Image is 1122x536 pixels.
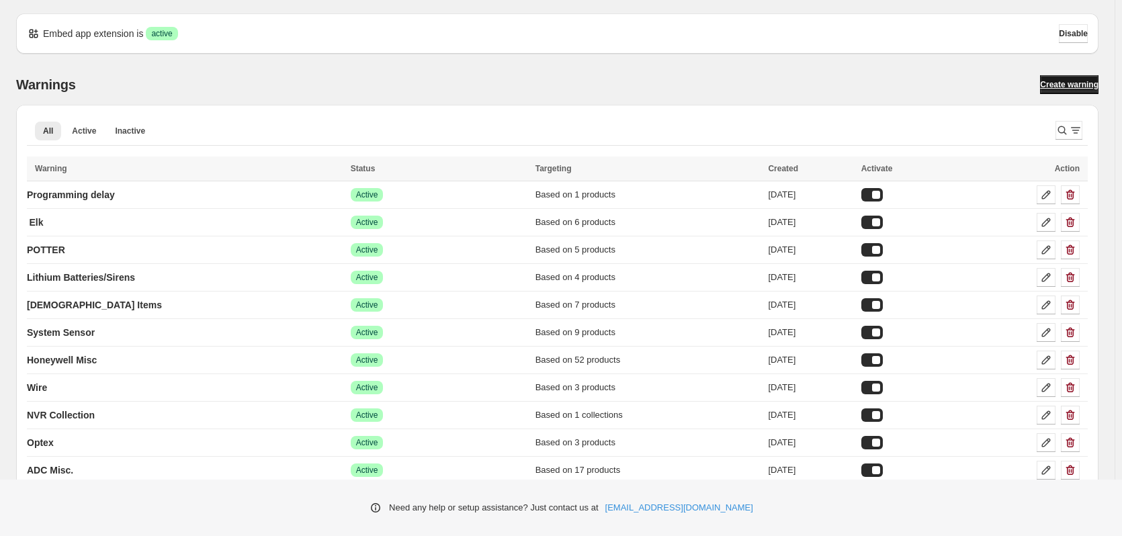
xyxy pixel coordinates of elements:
[535,381,761,394] div: Based on 3 products
[768,164,798,173] span: Created
[27,377,47,398] a: Wire
[768,436,853,449] div: [DATE]
[768,216,853,229] div: [DATE]
[768,298,853,312] div: [DATE]
[768,408,853,422] div: [DATE]
[27,436,54,449] p: Optex
[861,164,893,173] span: Activate
[356,437,378,448] span: Active
[535,326,761,339] div: Based on 9 products
[1059,24,1088,43] button: Disable
[356,244,378,255] span: Active
[27,432,54,453] a: Optex
[356,189,378,200] span: Active
[535,298,761,312] div: Based on 7 products
[27,239,65,261] a: POTTER
[768,243,853,257] div: [DATE]
[535,463,761,477] div: Based on 17 products
[27,298,162,312] p: [DEMOGRAPHIC_DATA] Items
[27,243,65,257] p: POTTER
[27,459,73,481] a: ADC Misc.
[356,217,378,228] span: Active
[351,164,376,173] span: Status
[535,216,761,229] div: Based on 6 products
[27,322,95,343] a: System Sensor
[43,27,143,40] p: Embed app extension is
[27,267,135,288] a: Lithium Batteries/Sirens
[1040,75,1098,94] a: Create warning
[27,349,97,371] a: Honeywell Misc
[27,184,115,206] a: Programming delay
[768,271,853,284] div: [DATE]
[27,404,95,426] a: NVR Collection
[27,188,115,202] p: Programming delay
[27,353,97,367] p: Honeywell Misc
[151,28,172,39] span: active
[605,501,753,515] a: [EMAIL_ADDRESS][DOMAIN_NAME]
[27,271,135,284] p: Lithium Batteries/Sirens
[768,381,853,394] div: [DATE]
[43,126,53,136] span: All
[1040,79,1098,90] span: Create warning
[27,294,162,316] a: [DEMOGRAPHIC_DATA] Items
[27,408,95,422] p: NVR Collection
[356,272,378,283] span: Active
[1055,164,1080,173] span: Action
[535,188,761,202] div: Based on 1 products
[535,243,761,257] div: Based on 5 products
[27,463,73,477] p: ADC Misc.
[535,436,761,449] div: Based on 3 products
[27,381,47,394] p: Wire
[1059,28,1088,39] span: Disable
[535,353,761,367] div: Based on 52 products
[16,77,76,93] h2: Warnings
[356,382,378,393] span: Active
[356,465,378,476] span: Active
[356,327,378,338] span: Active
[768,326,853,339] div: [DATE]
[35,164,67,173] span: Warning
[27,212,46,233] a: Elk
[535,408,761,422] div: Based on 1 collections
[1055,121,1082,140] button: Search and filter results
[535,271,761,284] div: Based on 4 products
[356,300,378,310] span: Active
[115,126,145,136] span: Inactive
[356,355,378,365] span: Active
[29,216,43,229] p: Elk
[535,164,572,173] span: Targeting
[768,353,853,367] div: [DATE]
[27,326,95,339] p: System Sensor
[768,463,853,477] div: [DATE]
[768,188,853,202] div: [DATE]
[356,410,378,420] span: Active
[72,126,96,136] span: Active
